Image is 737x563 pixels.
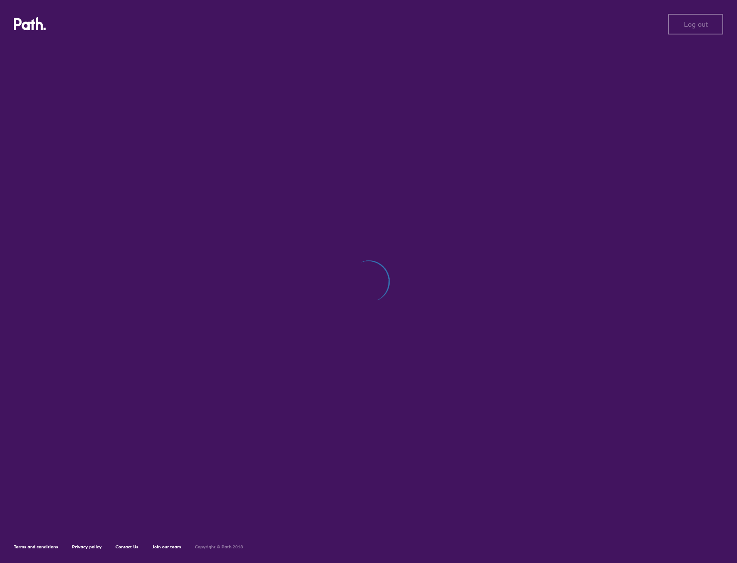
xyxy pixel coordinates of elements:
[116,544,138,550] a: Contact Us
[14,544,58,550] a: Terms and conditions
[684,20,708,28] span: Log out
[668,14,723,34] button: Log out
[72,544,102,550] a: Privacy policy
[152,544,181,550] a: Join our team
[195,544,243,550] h6: Copyright © Path 2018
